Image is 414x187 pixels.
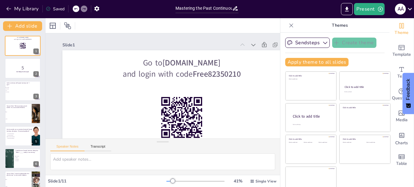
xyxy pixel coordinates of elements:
[396,160,407,167] span: Table
[255,179,276,184] span: Single View
[5,4,41,14] button: My Library
[46,6,65,12] div: Saved
[293,124,331,125] div: Click to add body
[345,85,385,89] div: Click to add title
[397,73,406,80] span: Text
[185,100,222,145] strong: Free82350210
[389,40,414,62] div: Add ready made slides
[406,79,411,100] span: Feedback
[50,145,85,151] button: Speaker Notes
[343,106,386,109] div: Click to add title
[8,135,24,135] span: He played basketball.
[296,18,383,33] p: Themes
[6,119,31,119] span: False
[16,160,32,161] span: has walked
[389,105,414,127] div: Add images, graphics, shapes or video
[395,4,406,15] div: A Á
[5,58,41,78] div: 2
[33,94,39,99] div: 3
[343,142,362,143] div: Click to add text
[7,64,39,71] p: 5
[33,116,39,122] div: 4
[175,4,232,13] input: Insert title
[395,29,409,36] span: Theme
[64,22,71,29] span: Position
[343,138,386,140] div: Click to add title
[16,71,29,72] strong: Get Ready for the Quiz!
[389,62,414,84] div: Add text boxes
[304,142,317,143] div: Click to add text
[20,37,28,38] strong: [DOMAIN_NAME]
[7,82,30,85] p: Cuál es la forma de Pasado Continuo de: "I eat"?
[8,138,24,139] span: He has played basketball.
[16,159,32,159] span: am walking
[392,95,412,102] span: Questions
[389,127,414,149] div: Add charts and graphs
[5,36,41,56] div: 1
[366,142,386,143] div: Click to add text
[341,3,353,15] button: Export to PowerPoint
[289,138,332,140] div: Click to add title
[354,3,384,15] button: Present
[5,126,41,146] div: 5
[5,103,41,123] div: 4
[231,178,245,184] div: 41 %
[285,58,349,66] button: Apply theme to all slides
[289,78,332,80] div: Click to add text
[6,87,22,88] span: I was eating
[396,117,408,123] span: Media
[7,105,30,109] p: True or False: "She was playing soccer [DATE]." es una oración afirmativa.
[389,18,414,40] div: Change the overall theme
[16,156,32,156] span: was walking
[344,91,385,93] div: Click to add text
[319,142,332,143] div: Click to add text
[392,51,411,58] span: Template
[285,38,330,48] button: Sendsteps
[6,90,22,91] span: I ate
[7,38,39,40] p: and login with code
[7,37,39,38] p: Go to
[3,21,42,31] button: Add slide
[85,145,112,151] button: Transcript
[6,179,31,180] span: True
[177,69,220,122] strong: [DOMAIN_NAME]
[116,4,251,185] p: and login with code
[332,38,376,48] button: Create theme
[402,73,414,114] button: Feedback - Show survey
[8,133,24,134] span: He is playing basketball.
[48,178,166,184] div: Slide 1 / 11
[389,149,414,171] div: Add a table
[33,161,39,167] div: 6
[15,150,39,153] p: Completa con Pasado Continuo afirmativo: "When I _____ (walk), it was raining."
[33,48,39,54] div: 1
[289,142,302,143] div: Click to add text
[395,3,406,15] button: A Á
[33,139,39,144] div: 5
[7,173,30,176] p: True or False: "I wasn’t studying when the phone rang." es una oración negativa.
[48,21,58,31] div: Layout
[289,75,332,77] div: Click to add title
[33,71,39,77] div: 2
[395,140,408,146] span: Charts
[7,129,32,132] p: Une la oración con su correcta forma de Pasado Continuo afirmativo: "He (play) basketball."
[389,84,414,105] div: Get real-time input from your audience
[5,149,41,169] div: 6
[16,157,32,158] span: walked
[293,114,332,119] div: Click to add title
[5,81,41,101] div: 3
